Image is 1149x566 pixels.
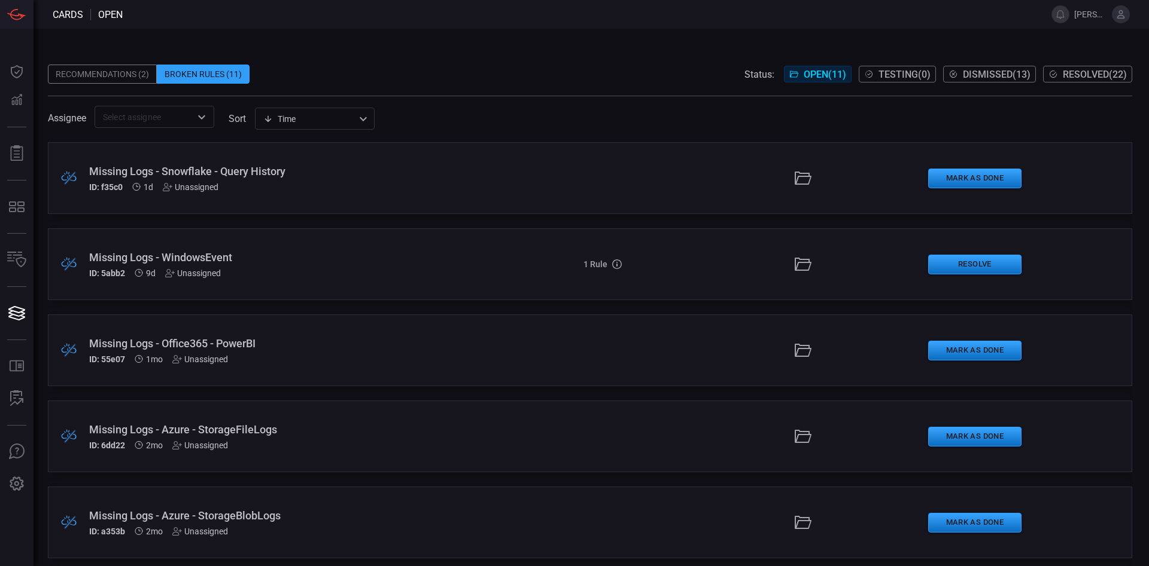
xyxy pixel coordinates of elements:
[98,109,191,124] input: Select assignee
[928,341,1022,360] button: Mark as Done
[2,299,31,328] button: Cards
[89,440,125,450] h5: ID: 6dd22
[583,259,607,269] h5: 1 Rule
[2,470,31,498] button: Preferences
[928,169,1022,188] button: Mark as Done
[963,69,1031,80] span: Dismissed ( 13 )
[172,354,228,364] div: Unassigned
[146,527,163,536] span: Jul 01, 2025 3:44 AM
[2,352,31,381] button: Rule Catalog
[943,66,1036,82] button: Dismissed(13)
[859,66,936,82] button: Testing(0)
[2,384,31,413] button: ALERT ANALYSIS
[172,527,228,536] div: Unassigned
[89,165,469,178] div: Missing Logs - Snowflake - Query History
[804,69,846,80] span: Open ( 11 )
[98,9,123,20] span: open
[163,182,218,192] div: Unassigned
[193,109,210,126] button: Open
[784,66,852,82] button: Open(11)
[146,268,156,278] span: Aug 25, 2025 3:45 AM
[89,251,469,264] div: Missing Logs - WindowsEvent
[89,423,469,436] div: Missing Logs - Azure - StorageFileLogs
[2,192,31,221] button: MITRE - Detection Posture
[744,69,774,80] span: Status:
[172,440,228,450] div: Unassigned
[879,69,931,80] span: Testing ( 0 )
[2,246,31,274] button: Inventory
[2,57,31,86] button: Dashboard
[89,527,125,536] h5: ID: a353b
[1063,69,1127,80] span: Resolved ( 22 )
[157,65,250,84] div: Broken Rules (11)
[89,509,469,522] div: Missing Logs - Azure - StorageBlobLogs
[229,113,246,124] label: sort
[89,337,469,350] div: Missing Logs - Office365 - PowerBI
[146,440,163,450] span: Jul 01, 2025 3:44 AM
[165,268,221,278] div: Unassigned
[89,354,125,364] h5: ID: 55e07
[928,513,1022,533] button: Mark as Done
[53,9,83,20] span: Cards
[48,112,86,124] span: Assignee
[2,139,31,168] button: Reports
[928,255,1022,274] button: Resolve
[89,182,123,192] h5: ID: f35c0
[2,437,31,466] button: Ask Us A Question
[48,65,157,84] div: Recommendations (2)
[1074,10,1107,19] span: [PERSON_NAME].[PERSON_NAME]
[2,86,31,115] button: Detections
[89,268,125,278] h5: ID: 5abb2
[928,427,1022,446] button: Mark as Done
[1043,66,1132,82] button: Resolved(22)
[144,182,153,192] span: Sep 02, 2025 7:36 AM
[263,113,355,125] div: Time
[146,354,163,364] span: Jul 29, 2025 2:13 AM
